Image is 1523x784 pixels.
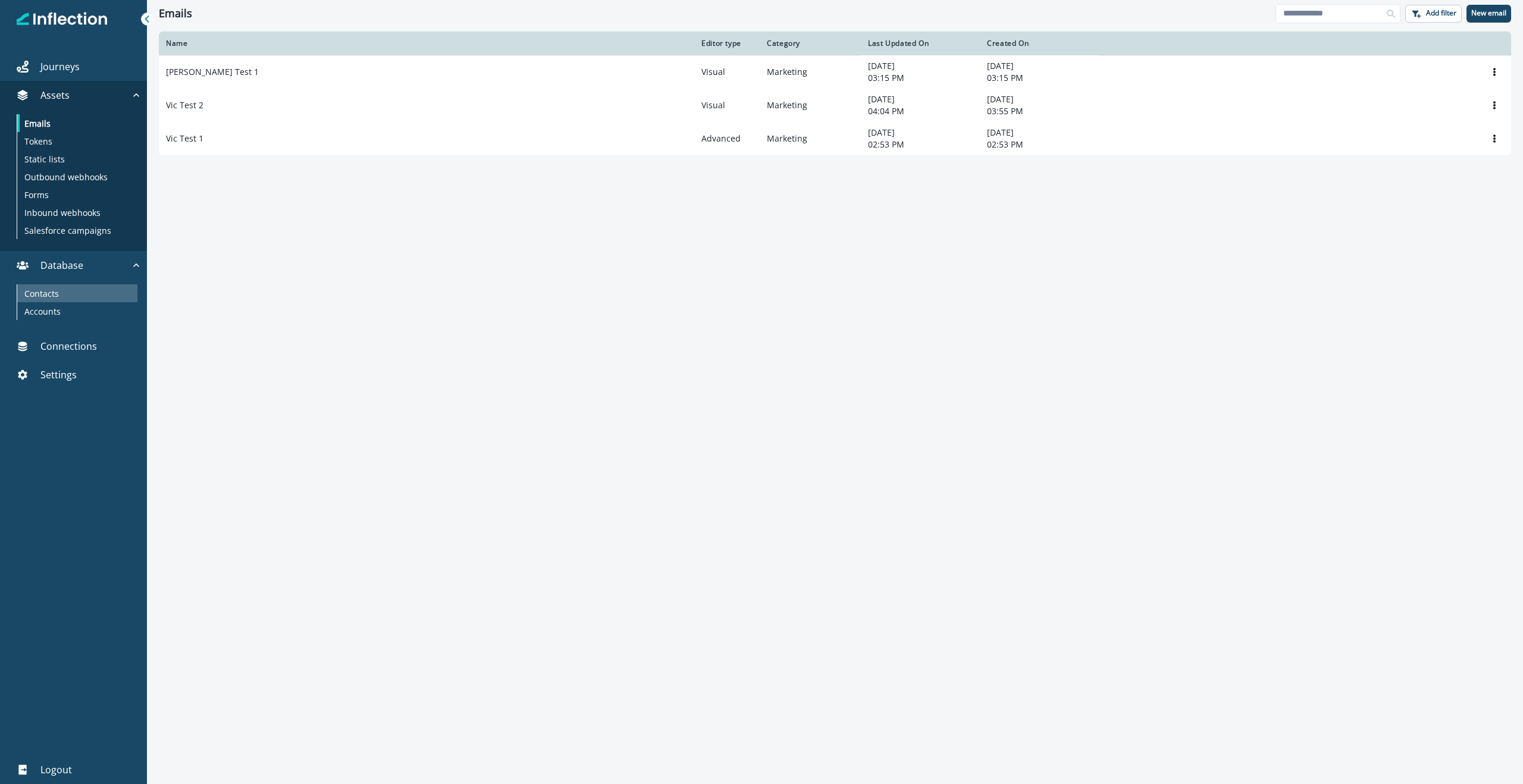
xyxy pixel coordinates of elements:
[24,153,65,165] p: Static lists
[868,139,973,150] p: 02:53 PM
[694,89,760,122] td: Visual
[1485,63,1504,81] button: Options
[159,89,1511,122] a: Vic Test 2VisualMarketing[DATE]04:04 PM[DATE]03:55 PMOptions
[17,186,137,203] a: Forms
[17,221,137,239] a: Salesforce campaigns
[17,203,137,221] a: Inbound webhooks
[159,55,1511,89] a: [PERSON_NAME] Test 1VisualMarketing[DATE]03:15 PM[DATE]03:15 PMOptions
[868,93,973,105] p: [DATE]
[760,89,861,122] td: Marketing
[1426,9,1456,17] p: Add filter
[17,168,137,186] a: Outbound webhooks
[987,39,1092,48] div: Created On
[868,72,973,84] p: 03:15 PM
[1405,5,1462,23] button: Add filter
[24,117,51,130] p: Emails
[166,99,203,111] p: Vic Test 2
[760,122,861,155] td: Marketing
[868,127,973,139] p: [DATE]
[40,763,72,777] p: Logout
[166,66,259,78] p: [PERSON_NAME] Test 1
[987,72,1092,84] p: 03:15 PM
[987,105,1092,117] p: 03:55 PM
[17,114,137,132] a: Emails
[159,7,192,20] h1: Emails
[40,258,83,272] p: Database
[694,55,760,89] td: Visual
[40,368,77,382] p: Settings
[694,122,760,155] td: Advanced
[24,287,59,300] p: Contacts
[760,55,861,89] td: Marketing
[1485,96,1504,114] button: Options
[1466,5,1511,23] button: New email
[701,39,753,48] div: Editor type
[166,39,687,48] div: Name
[987,127,1092,139] p: [DATE]
[868,60,973,72] p: [DATE]
[987,139,1092,150] p: 02:53 PM
[1485,130,1504,148] button: Options
[166,133,203,145] p: Vic Test 1
[24,171,108,183] p: Outbound webhooks
[40,88,70,102] p: Assets
[24,189,49,201] p: Forms
[40,339,97,353] p: Connections
[1471,9,1506,17] p: New email
[159,122,1511,155] a: Vic Test 1AdvancedMarketing[DATE]02:53 PM[DATE]02:53 PMOptions
[868,39,973,48] div: Last Updated On
[987,93,1092,105] p: [DATE]
[17,302,137,320] a: Accounts
[24,206,101,219] p: Inbound webhooks
[24,135,52,148] p: Tokens
[17,132,137,150] a: Tokens
[17,150,137,168] a: Static lists
[24,305,61,318] p: Accounts
[868,105,973,117] p: 04:04 PM
[17,11,108,27] img: Inflection
[987,60,1092,72] p: [DATE]
[24,224,111,237] p: Salesforce campaigns
[767,39,854,48] div: Category
[17,284,137,302] a: Contacts
[40,59,80,74] p: Journeys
